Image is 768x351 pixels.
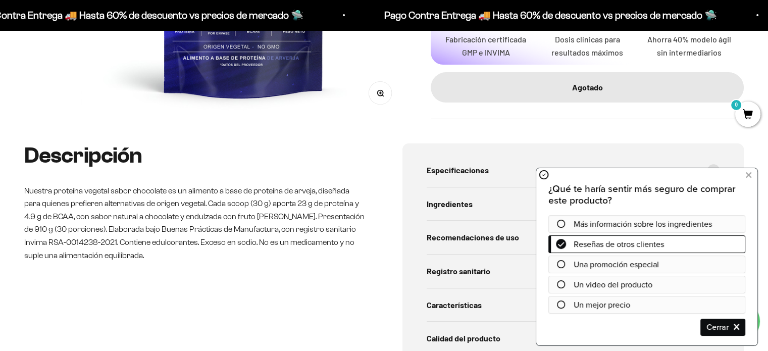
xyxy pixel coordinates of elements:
[427,288,720,322] summary: Características
[427,221,720,254] summary: Recomendaciones de uso
[730,99,742,111] mark: 0
[646,33,732,59] p: Ahorra 40% modelo ágil sin intermediarios
[427,298,482,312] span: Características
[735,110,760,121] a: 0
[427,187,720,221] summary: Ingredientes
[451,81,724,94] div: Agotado
[536,167,757,345] iframe: zigpoll-iframe
[427,154,720,187] summary: Especificaciones
[427,332,500,345] span: Calidad del producto
[383,7,716,23] p: Pago Contra Entrega 🚚 Hasta 60% de descuento vs precios de mercado 🛸
[545,33,630,59] p: Dosis clínicas para resultados máximos
[427,255,720,288] summary: Registro sanitario
[427,164,489,177] span: Especificaciones
[427,197,473,211] span: Ingredientes
[443,33,528,59] p: Fabricación certificada GMP e INVIMA
[427,265,490,278] span: Registro sanitario
[427,231,519,244] span: Recomendaciones de uso
[24,184,366,262] p: Nuestra proteína vegetal sabor chocolate es un alimento a base de proteína de arveja, diseñada pa...
[431,72,744,103] button: Agotado
[24,143,366,168] h2: Descripción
